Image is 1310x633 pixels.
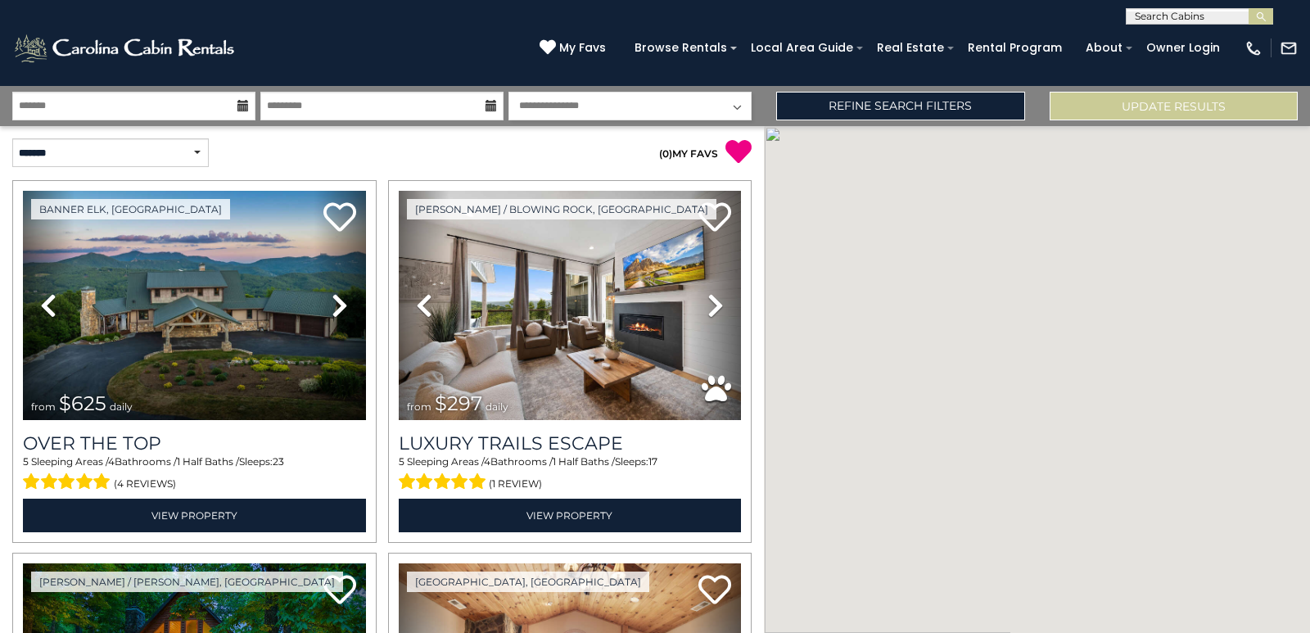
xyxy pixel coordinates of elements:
[23,499,366,532] a: View Property
[869,35,952,61] a: Real Estate
[1244,39,1263,57] img: phone-regular-white.png
[1050,92,1298,120] button: Update Results
[59,391,106,415] span: $625
[435,391,482,415] span: $297
[23,455,29,468] span: 5
[659,147,718,160] a: (0)MY FAVS
[177,455,239,468] span: 1 Half Baths /
[110,400,133,413] span: daily
[407,572,649,592] a: [GEOGRAPHIC_DATA], [GEOGRAPHIC_DATA]
[323,573,356,608] a: Add to favorites
[776,92,1024,120] a: Refine Search Filters
[1138,35,1228,61] a: Owner Login
[399,191,742,420] img: thumbnail_168695581.jpeg
[540,39,610,57] a: My Favs
[23,454,366,494] div: Sleeping Areas / Bathrooms / Sleeps:
[486,400,508,413] span: daily
[407,199,716,219] a: [PERSON_NAME] / Blowing Rock, [GEOGRAPHIC_DATA]
[659,147,672,160] span: ( )
[31,199,230,219] a: Banner Elk, [GEOGRAPHIC_DATA]
[489,473,542,495] span: (1 review)
[323,201,356,236] a: Add to favorites
[1077,35,1131,61] a: About
[12,32,239,65] img: White-1-2.png
[399,454,742,494] div: Sleeping Areas / Bathrooms / Sleeps:
[484,455,490,468] span: 4
[1280,39,1298,57] img: mail-regular-white.png
[399,499,742,532] a: View Property
[399,455,404,468] span: 5
[23,432,366,454] a: Over The Top
[31,572,343,592] a: [PERSON_NAME] / [PERSON_NAME], [GEOGRAPHIC_DATA]
[273,455,284,468] span: 23
[114,473,176,495] span: (4 reviews)
[626,35,735,61] a: Browse Rentals
[559,39,606,57] span: My Favs
[553,455,615,468] span: 1 Half Baths /
[399,432,742,454] a: Luxury Trails Escape
[407,400,431,413] span: from
[648,455,657,468] span: 17
[960,35,1070,61] a: Rental Program
[108,455,115,468] span: 4
[31,400,56,413] span: from
[662,147,669,160] span: 0
[23,191,366,420] img: thumbnail_167153549.jpeg
[698,573,731,608] a: Add to favorites
[743,35,861,61] a: Local Area Guide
